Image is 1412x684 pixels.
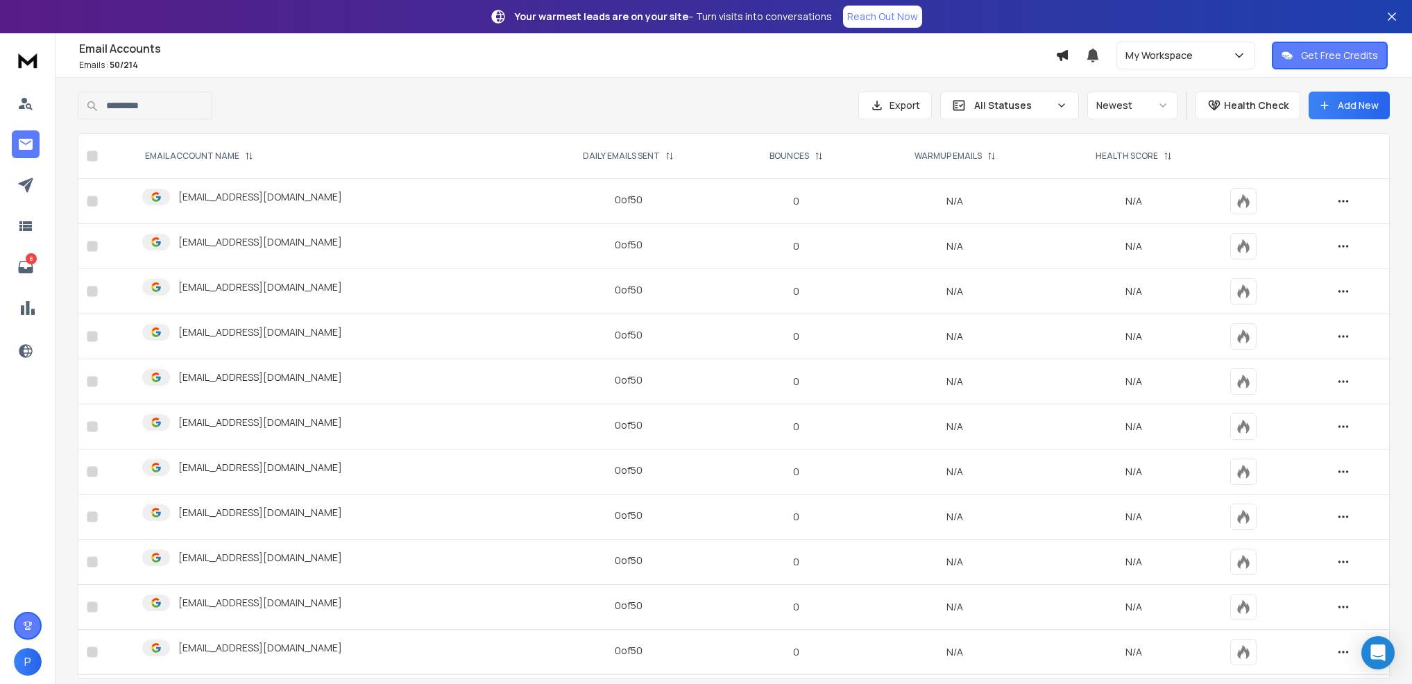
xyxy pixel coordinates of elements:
[1055,420,1213,434] p: N/A
[14,648,42,676] button: P
[863,224,1047,269] td: N/A
[515,10,832,24] p: – Turn visits into conversations
[1055,600,1213,614] p: N/A
[1301,49,1378,62] p: Get Free Credits
[863,404,1047,450] td: N/A
[737,420,855,434] p: 0
[1055,465,1213,479] p: N/A
[79,40,1055,57] h1: Email Accounts
[615,238,643,252] div: 0 of 50
[178,190,342,204] p: [EMAIL_ADDRESS][DOMAIN_NAME]
[843,6,922,28] a: Reach Out Now
[615,508,643,522] div: 0 of 50
[737,555,855,569] p: 0
[1055,510,1213,524] p: N/A
[12,253,40,281] a: 8
[515,10,688,23] strong: Your warmest leads are on your site
[615,328,643,342] div: 0 of 50
[915,151,982,162] p: WARMUP EMAILS
[1361,636,1395,669] div: Open Intercom Messenger
[178,596,342,610] p: [EMAIL_ADDRESS][DOMAIN_NAME]
[1055,555,1213,569] p: N/A
[737,645,855,659] p: 0
[178,506,342,520] p: [EMAIL_ADDRESS][DOMAIN_NAME]
[863,585,1047,630] td: N/A
[615,193,643,207] div: 0 of 50
[26,253,37,264] p: 8
[583,151,660,162] p: DAILY EMAILS SENT
[863,495,1047,540] td: N/A
[1055,194,1213,208] p: N/A
[615,463,643,477] div: 0 of 50
[14,47,42,73] img: logo
[1055,239,1213,253] p: N/A
[615,373,643,387] div: 0 of 50
[178,280,342,294] p: [EMAIL_ADDRESS][DOMAIN_NAME]
[1055,375,1213,388] p: N/A
[737,194,855,208] p: 0
[1309,92,1390,119] button: Add New
[1196,92,1300,119] button: Health Check
[79,60,1055,71] p: Emails :
[863,630,1047,675] td: N/A
[863,314,1047,359] td: N/A
[737,510,855,524] p: 0
[863,540,1047,585] td: N/A
[615,418,643,432] div: 0 of 50
[178,461,342,474] p: [EMAIL_ADDRESS][DOMAIN_NAME]
[863,359,1047,404] td: N/A
[863,450,1047,495] td: N/A
[615,599,643,613] div: 0 of 50
[1055,330,1213,343] p: N/A
[737,465,855,479] p: 0
[615,554,643,567] div: 0 of 50
[863,269,1047,314] td: N/A
[769,151,809,162] p: BOUNCES
[1055,284,1213,298] p: N/A
[1087,92,1177,119] button: Newest
[737,284,855,298] p: 0
[178,416,342,429] p: [EMAIL_ADDRESS][DOMAIN_NAME]
[615,644,643,658] div: 0 of 50
[178,551,342,565] p: [EMAIL_ADDRESS][DOMAIN_NAME]
[737,375,855,388] p: 0
[178,641,342,655] p: [EMAIL_ADDRESS][DOMAIN_NAME]
[1125,49,1198,62] p: My Workspace
[145,151,253,162] div: EMAIL ACCOUNT NAME
[615,283,643,297] div: 0 of 50
[110,59,138,71] span: 50 / 214
[1055,645,1213,659] p: N/A
[1096,151,1158,162] p: HEALTH SCORE
[737,330,855,343] p: 0
[1224,99,1288,112] p: Health Check
[1272,42,1388,69] button: Get Free Credits
[737,600,855,614] p: 0
[863,179,1047,224] td: N/A
[178,325,342,339] p: [EMAIL_ADDRESS][DOMAIN_NAME]
[178,235,342,249] p: [EMAIL_ADDRESS][DOMAIN_NAME]
[178,370,342,384] p: [EMAIL_ADDRESS][DOMAIN_NAME]
[858,92,932,119] button: Export
[974,99,1051,112] p: All Statuses
[847,10,918,24] p: Reach Out Now
[737,239,855,253] p: 0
